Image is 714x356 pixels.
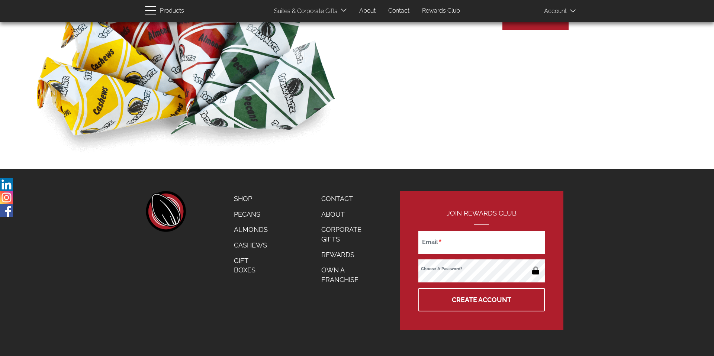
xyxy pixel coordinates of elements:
a: Questions? [514,15,557,23]
a: Contact [316,191,376,207]
a: Rewards [316,247,376,263]
span: Products [160,6,184,16]
a: Gift Boxes [228,253,273,278]
a: Almonds [228,222,273,237]
a: Shop [228,191,273,207]
a: About [354,4,381,18]
a: Corporate Gifts [316,222,376,247]
a: home [145,191,186,232]
a: About [316,207,376,222]
a: Own a Franchise [316,262,376,287]
input: Email [418,231,545,254]
h2: Join Rewards Club [418,210,545,225]
a: Rewards Club [416,4,466,18]
a: Cashews [228,237,273,253]
a: Contact [383,4,415,18]
a: Suites & Corporate Gifts [268,4,340,19]
a: Pecans [228,207,273,222]
button: Create Account [418,288,545,311]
